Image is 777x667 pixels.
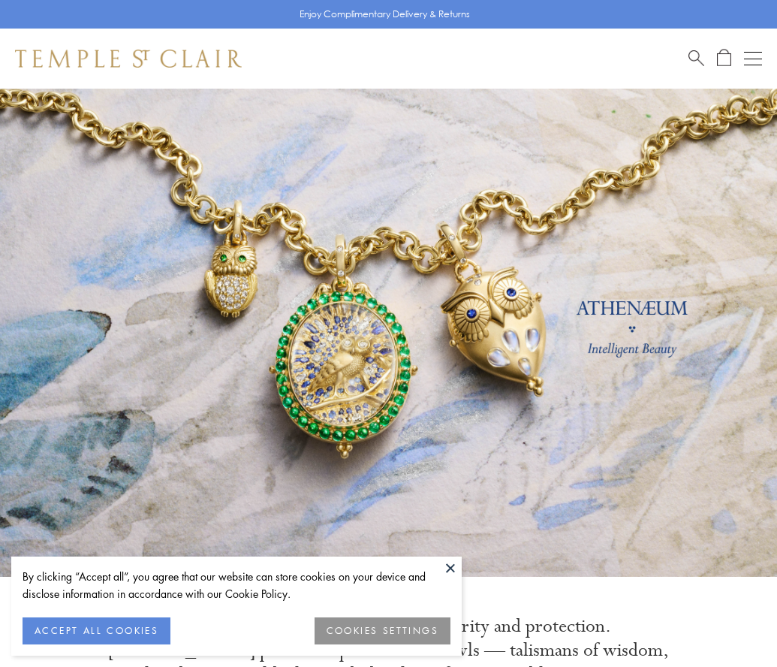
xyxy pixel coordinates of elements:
[717,49,731,68] a: Open Shopping Bag
[744,50,762,68] button: Open navigation
[300,7,470,22] p: Enjoy Complimentary Delivery & Returns
[15,50,242,68] img: Temple St. Clair
[315,617,450,644] button: COOKIES SETTINGS
[23,617,170,644] button: ACCEPT ALL COOKIES
[23,568,450,602] div: By clicking “Accept all”, you agree that our website can store cookies on your device and disclos...
[688,49,704,68] a: Search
